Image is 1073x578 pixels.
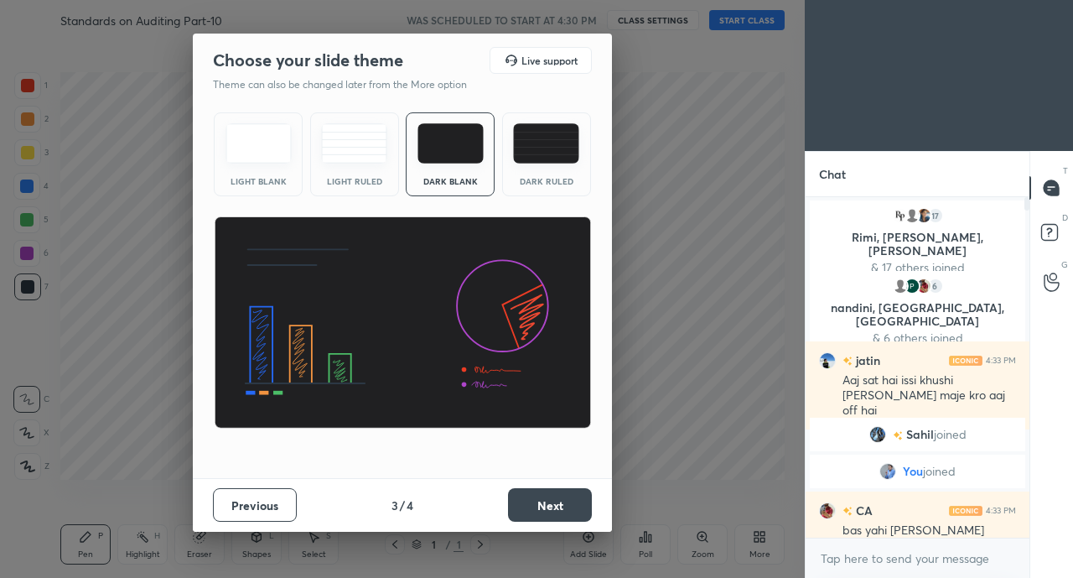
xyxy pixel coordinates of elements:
[853,502,873,519] h6: CA
[820,331,1015,345] p: & 6 others joined
[879,463,896,480] img: 5a270568c3c64797abd277386626bc37.jpg
[400,497,405,514] h4: /
[842,507,853,516] img: no-rating-badge.077c3623.svg
[915,278,932,294] img: 562e74c712064ef1b7085d4649ad5a86.jpg
[213,488,297,522] button: Previous
[1061,258,1068,271] p: G
[407,497,413,514] h4: 4
[213,77,485,92] p: Theme can also be changed later from the More option
[819,502,836,519] img: 562e74c712064ef1b7085d4649ad5a86.jpg
[417,177,484,185] div: Dark Blank
[927,278,944,294] div: 6
[853,351,880,369] h6: jatin
[869,426,886,443] img: 614ba35ab8e04416865eec39fb9d50ea.jpg
[892,278,909,294] img: default.png
[949,356,982,366] img: iconic-light.a09c19a4.png
[892,207,909,224] img: 774b76d8a37e423eacc56a53ee08aa1f.jpg
[213,49,403,71] h2: Choose your slide theme
[806,197,1029,539] div: grid
[842,372,1016,419] div: Aaj sat hai issi khushi [PERSON_NAME] maje kro aaj off hai
[904,278,920,294] img: 78d276a1fe3145d5acf4ec177bd2800b.39264937_3
[225,123,292,164] img: lightTheme.e5ed3b09.svg
[906,428,934,441] span: Sahil
[923,465,956,478] span: joined
[842,523,1016,570] div: bas yahi [PERSON_NAME] [PERSON_NAME] mil [PERSON_NAME]
[806,152,859,196] p: Chat
[513,177,580,185] div: Dark Ruled
[842,357,853,366] img: no-rating-badge.077c3623.svg
[986,356,1016,366] div: 4:33 PM
[391,497,398,514] h4: 3
[903,465,923,478] span: You
[820,301,1015,328] p: nandini, [GEOGRAPHIC_DATA], [GEOGRAPHIC_DATA]
[819,352,836,369] img: 484a4038a7ba428dad51a85f2878fb39.jpg
[1063,164,1068,177] p: T
[934,428,967,441] span: joined
[986,506,1016,516] div: 4:33 PM
[225,177,292,185] div: Light Blank
[513,123,579,164] img: darkRuledTheme.de295e13.svg
[949,506,982,516] img: iconic-light.a09c19a4.png
[915,207,932,224] img: 9334d1c78b9843dab4e6b17bc4016418.jpg
[321,177,388,185] div: Light Ruled
[893,431,903,440] img: no-rating-badge.077c3623.svg
[820,261,1015,274] p: & 17 others joined
[214,216,592,430] img: darkThemeBanner.d06ce4a2.svg
[521,55,578,65] h5: Live support
[904,207,920,224] img: default.png
[321,123,387,164] img: lightRuledTheme.5fabf969.svg
[1062,211,1068,224] p: D
[508,488,592,522] button: Next
[820,231,1015,258] p: Rimi, [PERSON_NAME], [PERSON_NAME]
[417,123,484,164] img: darkTheme.f0cc69e5.svg
[927,207,944,224] div: 17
